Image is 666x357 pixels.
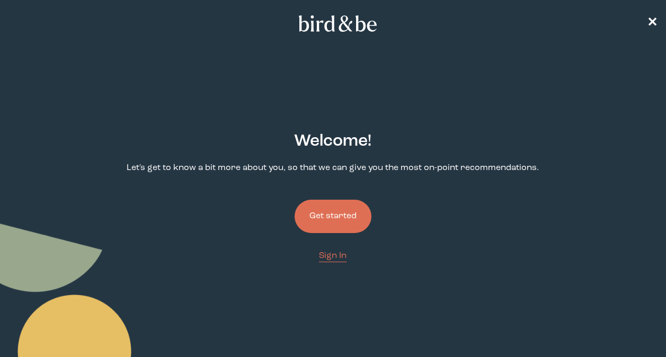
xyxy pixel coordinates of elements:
[647,17,658,30] span: ✕
[127,162,539,174] p: Let's get to know a bit more about you, so that we can give you the most on-point recommendations.
[319,252,347,260] span: Sign In
[294,129,371,154] h2: Welcome !
[295,183,371,250] a: Get started
[613,307,655,346] iframe: Gorgias live chat messenger
[319,250,347,262] a: Sign In
[295,200,371,233] button: Get started
[647,14,658,33] a: ✕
